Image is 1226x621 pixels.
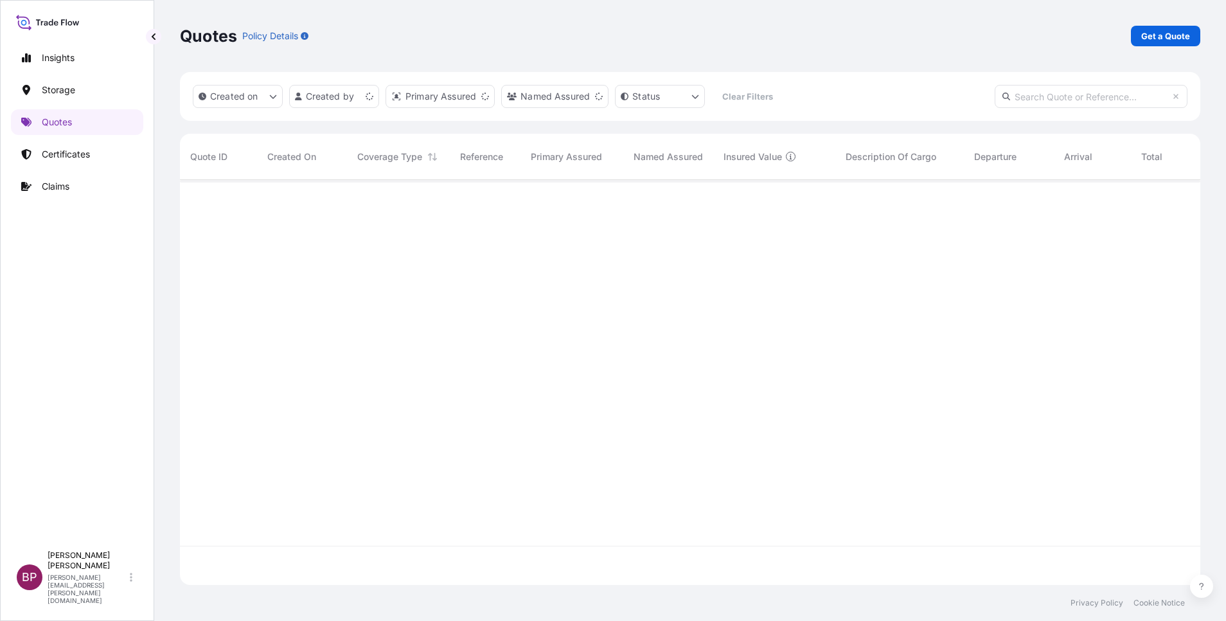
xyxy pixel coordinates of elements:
a: Insights [11,45,143,71]
p: [PERSON_NAME] [PERSON_NAME] [48,550,127,571]
button: distributor Filter options [386,85,495,108]
span: Coverage Type [357,150,422,163]
button: certificateStatus Filter options [615,85,705,108]
a: Quotes [11,109,143,135]
button: Sort [425,149,440,165]
p: Get a Quote [1141,30,1190,42]
p: Insights [42,51,75,64]
a: Cookie Notice [1133,598,1185,608]
span: Quote ID [190,150,227,163]
span: Total [1141,150,1162,163]
p: Status [632,90,660,103]
p: Storage [42,84,75,96]
p: Created by [306,90,355,103]
span: Created On [267,150,316,163]
p: Quotes [42,116,72,129]
button: createdBy Filter options [289,85,379,108]
span: Arrival [1064,150,1092,163]
button: Clear Filters [711,86,783,107]
p: Named Assured [520,90,590,103]
button: createdOn Filter options [193,85,283,108]
p: Clear Filters [722,90,773,103]
span: Reference [460,150,503,163]
a: Certificates [11,141,143,167]
span: BP [22,571,37,584]
p: [PERSON_NAME][EMAIL_ADDRESS][PERSON_NAME][DOMAIN_NAME] [48,573,127,604]
a: Claims [11,174,143,199]
button: cargoOwner Filter options [501,85,609,108]
p: Quotes [180,26,237,46]
span: Departure [974,150,1017,163]
a: Storage [11,77,143,103]
a: Get a Quote [1131,26,1200,46]
p: Primary Assured [405,90,476,103]
p: Certificates [42,148,90,161]
span: Named Assured [634,150,703,163]
span: Description Of Cargo [846,150,936,163]
span: Insured Value [724,150,782,163]
input: Search Quote or Reference... [995,85,1187,108]
p: Policy Details [242,30,298,42]
span: Primary Assured [531,150,602,163]
p: Claims [42,180,69,193]
a: Privacy Policy [1071,598,1123,608]
p: Created on [210,90,258,103]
